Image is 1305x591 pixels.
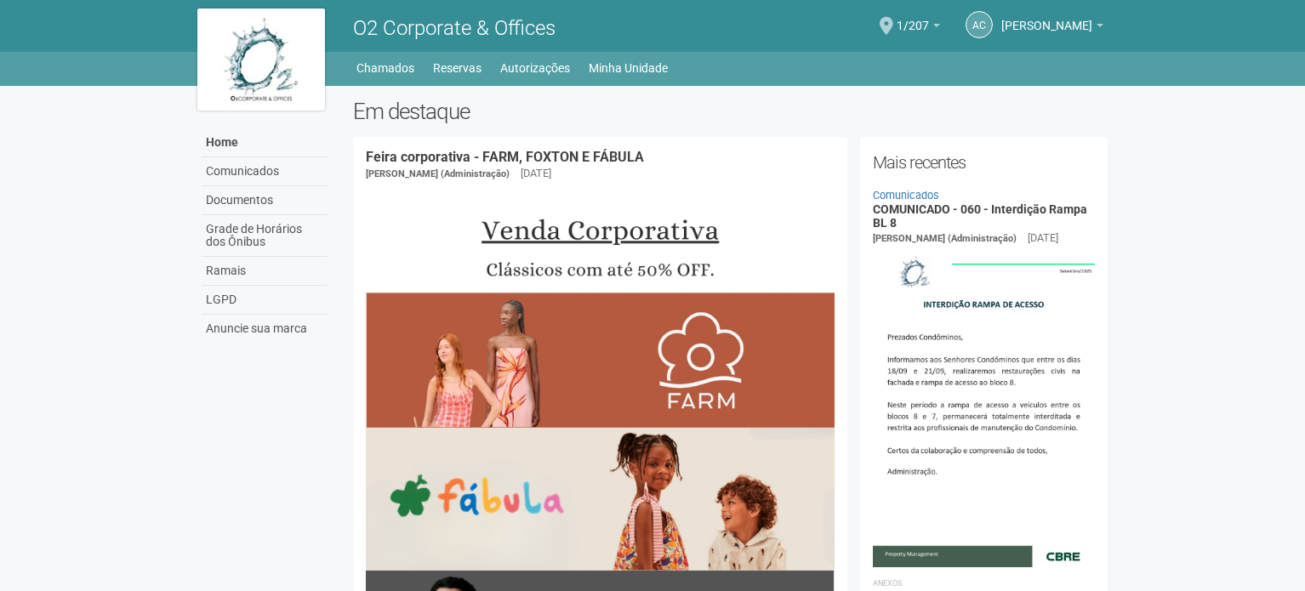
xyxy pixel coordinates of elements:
[897,21,940,35] a: 1/207
[1001,3,1092,32] span: Andréa Cunha
[433,56,482,80] a: Reservas
[873,247,1095,566] img: COMUNICADO%20-%20060%20-%20Interdi%C3%A7%C3%A3o%20Rampa%20BL%208.jpg
[353,16,556,40] span: O2 Corporate & Offices
[897,3,929,32] span: 1/207
[353,99,1108,124] h2: Em destaque
[1001,21,1103,35] a: [PERSON_NAME]
[873,150,1095,175] h2: Mais recentes
[873,576,1095,591] li: Anexos
[366,149,644,165] a: Feira corporativa - FARM, FOXTON E FÁBULA
[1028,230,1058,246] div: [DATE]
[873,202,1087,229] a: COMUNICADO - 060 - Interdição Rampa BL 8
[202,128,328,157] a: Home
[197,9,325,111] img: logo.jpg
[202,157,328,186] a: Comunicados
[202,286,328,315] a: LGPD
[202,215,328,257] a: Grade de Horários dos Ônibus
[521,166,551,181] div: [DATE]
[356,56,414,80] a: Chamados
[966,11,993,38] a: AC
[202,186,328,215] a: Documentos
[873,233,1017,244] span: [PERSON_NAME] (Administração)
[500,56,570,80] a: Autorizações
[366,168,510,179] span: [PERSON_NAME] (Administração)
[202,315,328,343] a: Anuncie sua marca
[202,257,328,286] a: Ramais
[873,189,939,202] a: Comunicados
[589,56,668,80] a: Minha Unidade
